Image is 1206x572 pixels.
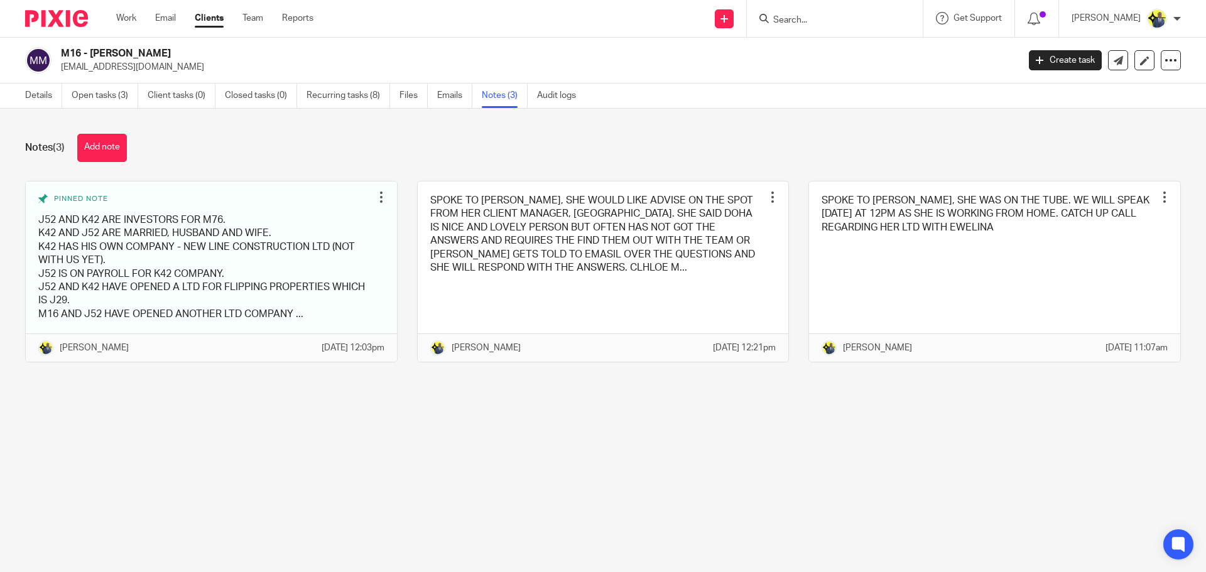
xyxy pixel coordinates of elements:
[1147,9,1167,29] img: Dennis-Starbridge.jpg
[72,84,138,108] a: Open tasks (3)
[25,10,88,27] img: Pixie
[430,340,445,355] img: Dennis-Starbridge.jpg
[25,47,52,73] img: svg%3E
[1105,342,1168,354] p: [DATE] 11:07am
[437,84,472,108] a: Emails
[482,84,528,108] a: Notes (3)
[822,340,837,355] img: Dennis-Starbridge.jpg
[713,342,776,354] p: [DATE] 12:21pm
[772,15,885,26] input: Search
[307,84,390,108] a: Recurring tasks (8)
[61,61,1010,73] p: [EMAIL_ADDRESS][DOMAIN_NAME]
[61,47,820,60] h2: M16 - [PERSON_NAME]
[282,12,313,24] a: Reports
[77,134,127,162] button: Add note
[843,342,912,354] p: [PERSON_NAME]
[195,12,224,24] a: Clients
[25,141,65,154] h1: Notes
[225,84,297,108] a: Closed tasks (0)
[53,143,65,153] span: (3)
[148,84,215,108] a: Client tasks (0)
[38,194,372,204] div: Pinned note
[116,12,136,24] a: Work
[399,84,428,108] a: Files
[322,342,384,354] p: [DATE] 12:03pm
[953,14,1002,23] span: Get Support
[60,342,129,354] p: [PERSON_NAME]
[242,12,263,24] a: Team
[25,84,62,108] a: Details
[1072,12,1141,24] p: [PERSON_NAME]
[537,84,585,108] a: Audit logs
[452,342,521,354] p: [PERSON_NAME]
[155,12,176,24] a: Email
[38,340,53,355] img: Dennis-Starbridge.jpg
[1029,50,1102,70] a: Create task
